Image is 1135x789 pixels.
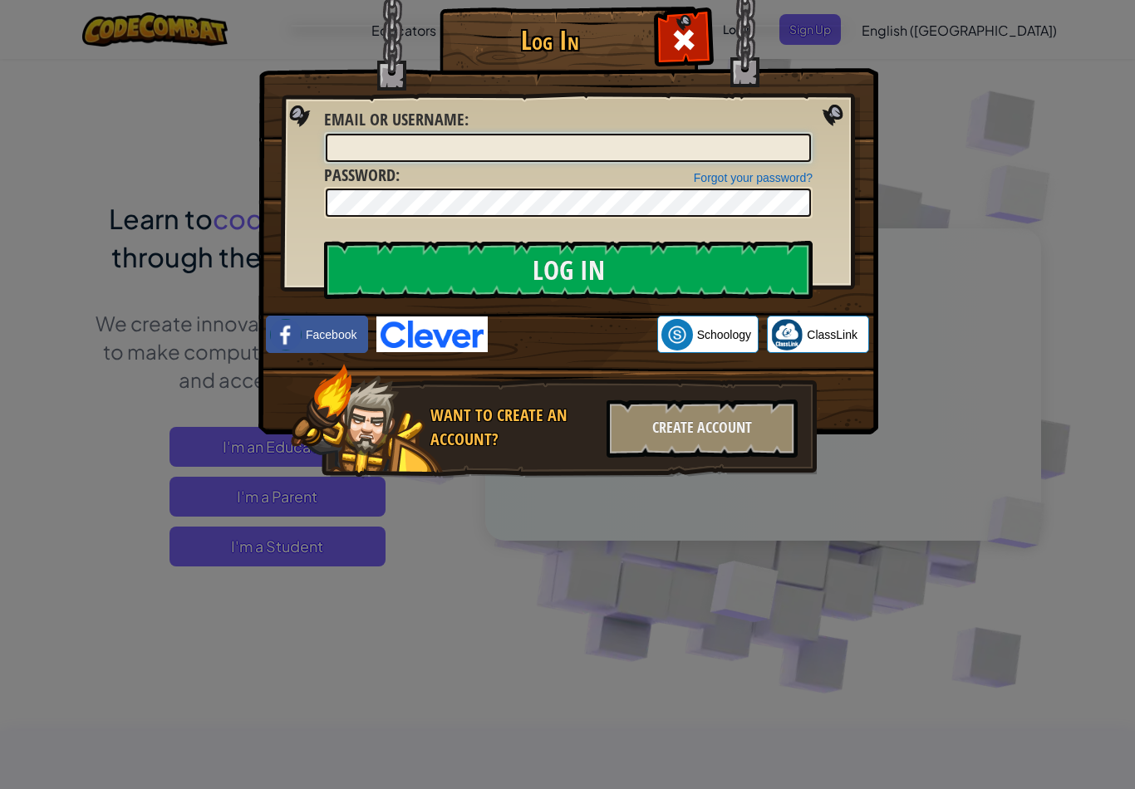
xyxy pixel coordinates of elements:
a: Forgot your password? [694,171,813,184]
img: classlink-logo-small.png [771,319,803,350]
img: clever-logo-blue.png [376,316,488,352]
span: Schoology [697,326,751,343]
div: Create Account [607,399,798,458]
span: Password [324,164,396,186]
span: Facebook [306,326,356,343]
label: : [324,108,469,132]
span: Email or Username [324,108,464,130]
span: ClassLink [807,326,857,343]
div: Sign in with Google. Opens in new tab [496,316,649,353]
div: Want to create an account? [430,404,597,451]
iframe: Sign in with Google Button [488,316,657,353]
h1: Log In [444,26,656,55]
label: : [324,164,400,188]
img: schoology.png [661,319,693,350]
input: Log In [324,241,813,299]
img: facebook_small.png [270,319,302,350]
